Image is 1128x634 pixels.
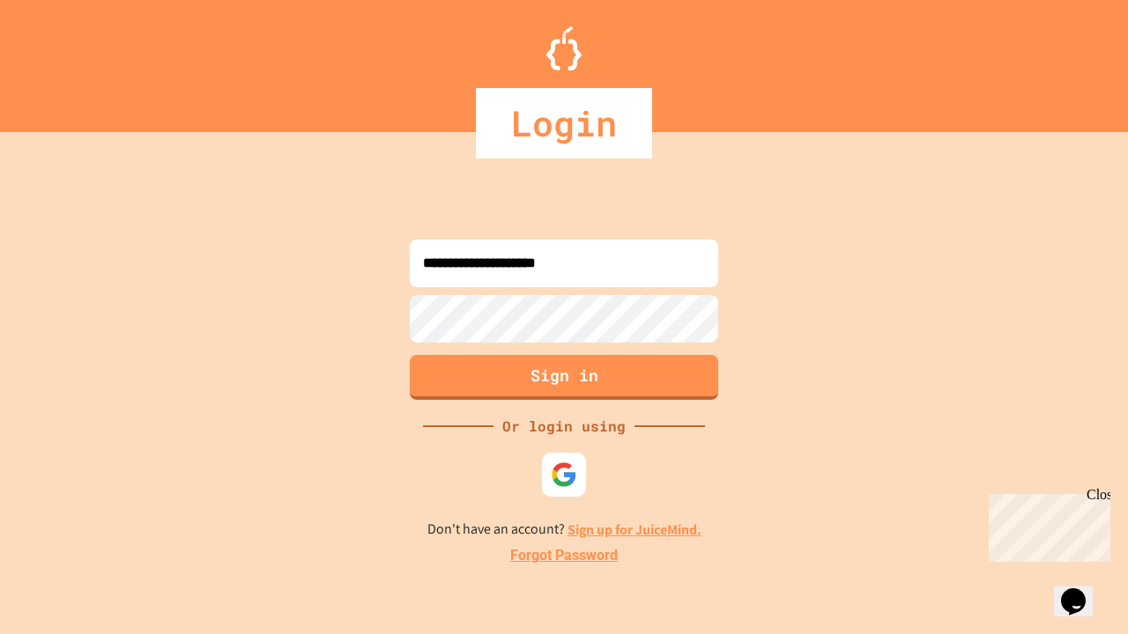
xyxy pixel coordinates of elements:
button: Sign in [410,355,718,400]
a: Sign up for JuiceMind. [568,520,701,539]
div: Chat with us now!Close [7,7,122,112]
img: Logo.svg [546,26,582,70]
p: Don't have an account? [427,519,701,541]
iframe: chat widget [982,487,1110,562]
img: google-icon.svg [551,461,577,488]
div: Or login using [493,416,634,437]
div: Login [476,88,652,158]
iframe: chat widget [1054,564,1110,616]
a: Forgot Password [510,545,618,566]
